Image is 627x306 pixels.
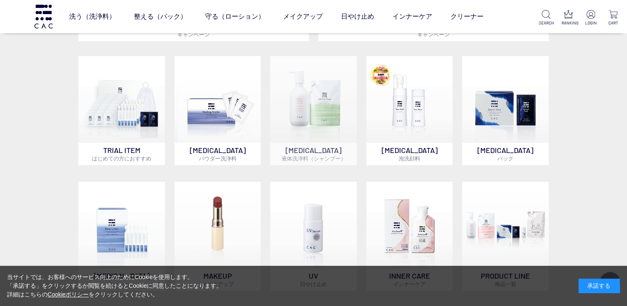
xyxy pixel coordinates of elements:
a: [MEDICAL_DATA]パウダー洗浄料 [174,56,261,165]
span: 液体洗浄料（シャンプー） [281,155,346,162]
a: RANKING [561,10,576,26]
p: CART [606,20,620,26]
a: SEARCH [539,10,553,26]
a: [MEDICAL_DATA]パック [462,56,549,165]
a: インナーケア INNER CAREインナーケア [366,182,453,291]
span: 泡洗顔料 [399,155,420,162]
a: クリーナー [450,5,483,28]
div: 当サイトでは、お客様へのサービス向上のためにCookieを使用します。 「承諾する」をクリックするか閲覧を続けるとCookieに同意したことになります。 詳細はこちらの をクリックしてください。 [7,273,223,299]
span: パウダー洗浄料 [199,155,237,162]
p: SEARCH [539,20,553,26]
p: [MEDICAL_DATA] [462,143,549,165]
a: 整える（パック） [133,5,186,28]
a: Cookieポリシー [48,291,89,298]
img: インナーケア [366,182,453,268]
span: パック [497,155,513,162]
a: 守る（ローション） [205,5,264,28]
p: LOGIN [583,20,598,26]
div: 承諾する [579,279,620,293]
p: [MEDICAL_DATA] [270,143,357,165]
a: PRODUCT LINE商品一覧 [462,182,549,291]
a: 日やけ止め [341,5,374,28]
span: はじめての方におすすめ [92,155,151,162]
p: TRIAL ITEM [78,143,165,165]
a: インナーケア [392,5,432,28]
a: [MEDICAL_DATA]ローション [78,182,165,291]
a: UV日やけ止め [270,182,357,291]
img: logo [33,5,54,28]
a: 洗う（洗浄料） [69,5,115,28]
p: [MEDICAL_DATA] [366,143,453,165]
p: RANKING [561,20,576,26]
a: CART [606,10,620,26]
img: トライアルセット [78,56,165,143]
a: メイクアップ [283,5,322,28]
a: LOGIN [583,10,598,26]
a: トライアルセット TRIAL ITEMはじめての方におすすめ [78,56,165,165]
a: MAKEUPメイクアップ [174,182,261,291]
p: [MEDICAL_DATA] [174,143,261,165]
img: 泡洗顔料 [366,56,453,143]
a: 泡洗顔料 [MEDICAL_DATA]泡洗顔料 [366,56,453,165]
a: [MEDICAL_DATA]液体洗浄料（シャンプー） [270,56,357,165]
